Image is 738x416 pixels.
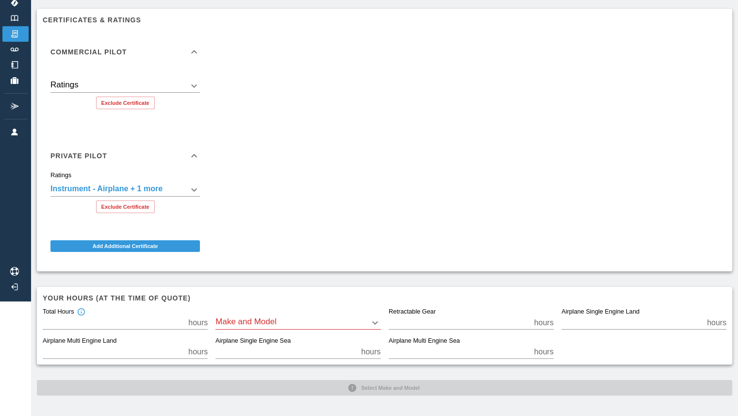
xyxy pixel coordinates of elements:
[188,346,208,358] p: hours
[43,140,208,171] div: Private Pilot
[43,36,208,67] div: Commercial Pilot
[361,346,380,358] p: hours
[96,97,155,109] button: Exclude Certificate
[43,337,116,346] label: Airplane Multi Engine Land
[534,346,554,358] p: hours
[96,200,155,213] button: Exclude Certificate
[389,337,460,346] label: Airplane Multi Engine Sea
[215,337,291,346] label: Airplane Single Engine Sea
[43,171,208,221] div: Private Pilot
[43,67,208,117] div: Commercial Pilot
[50,49,127,55] h6: Commercial Pilot
[188,317,208,329] p: hours
[50,152,107,159] h6: Private Pilot
[707,317,726,329] p: hours
[50,183,200,197] div: Instrument - Airplane + 1 more
[43,293,726,303] h6: Your hours (at the time of quote)
[534,317,554,329] p: hours
[389,308,436,316] label: Retractable Gear
[43,15,726,25] h6: Certificates & Ratings
[43,308,85,316] div: Total Hours
[77,308,85,316] svg: Total hours in fixed-wing aircraft
[50,171,71,180] label: Ratings
[50,240,200,252] button: Add Additional Certificate
[561,308,640,316] label: Airplane Single Engine Land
